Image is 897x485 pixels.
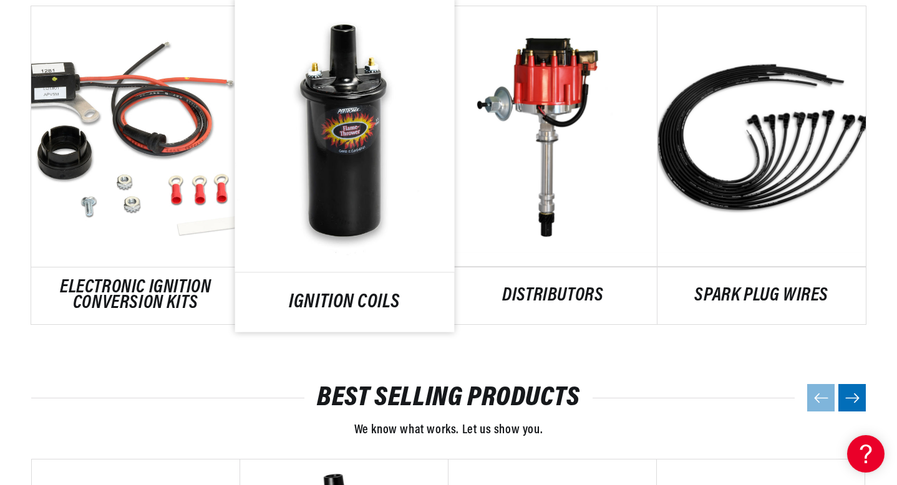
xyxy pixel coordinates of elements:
[235,294,453,310] a: IGNITION COILS
[448,288,657,304] a: DISTRIBUTORS
[31,280,240,312] a: ELECTRONIC IGNITION CONVERSION KITS
[807,384,835,411] button: Previous slide
[317,387,580,410] a: BEST SELLING PRODUCTS
[657,288,866,304] a: SPARK PLUG WIRES
[31,420,866,440] p: We know what works. Let us show you.
[838,384,866,411] button: Next slide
